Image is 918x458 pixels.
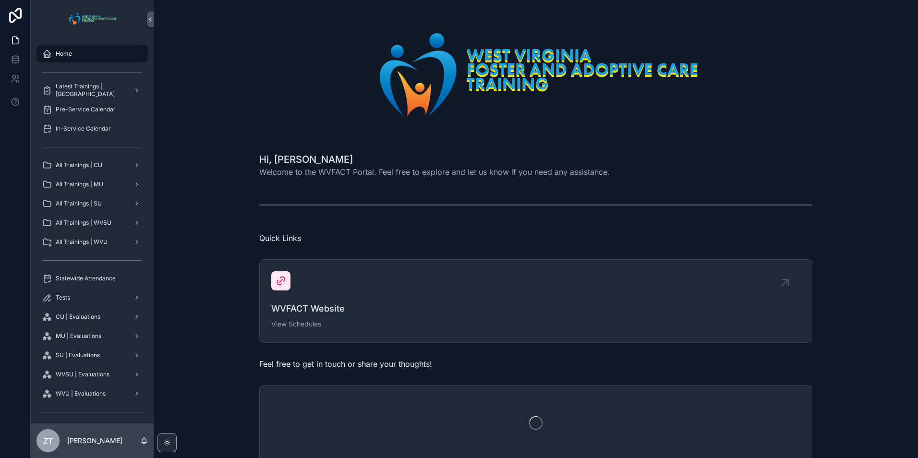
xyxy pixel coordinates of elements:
span: SU | Evaluations [56,351,100,359]
span: Welcome to the WVFACT Portal. Feel free to explore and let us know if you need any assistance. [259,166,610,178]
a: Statewide Attendance [36,270,148,287]
span: MU | Evaluations [56,332,101,340]
span: Home [56,50,72,58]
a: WVFACT WebsiteView Schedules [260,260,812,342]
a: In-Service Calendar [36,120,148,137]
span: Tests [56,294,70,301]
span: Pre-Service Calendar [56,106,116,113]
a: SU | Evaluations [36,347,148,364]
span: All Trainings | WVSU [56,219,111,227]
a: Latest Trainings | [GEOGRAPHIC_DATA] [36,82,148,99]
span: All Trainings | CU [56,161,102,169]
div: scrollable content [31,38,154,423]
img: 26288-LogoRetina.png [362,23,710,126]
span: WVSU | Evaluations [56,371,109,378]
span: Quick Links [259,233,301,243]
a: Tests [36,289,148,306]
span: Feel free to get in touch or share your thoughts! [259,359,432,369]
span: ZT [43,435,53,446]
a: Pre-Service Calendar [36,101,148,118]
h1: Hi, [PERSON_NAME] [259,153,610,166]
span: All Trainings | MU [56,181,103,188]
a: WVSU | Evaluations [36,366,148,383]
span: All Trainings | WVU [56,238,108,246]
span: View Schedules [271,319,800,329]
span: Statewide Attendance [56,275,116,282]
img: App logo [66,12,119,27]
a: Home [36,45,148,62]
p: [PERSON_NAME] [67,436,122,446]
a: All Trainings | SU [36,195,148,212]
span: WVFACT Website [271,302,800,315]
span: WVU | Evaluations [56,390,106,398]
a: All Trainings | WVSU [36,214,148,231]
a: CU | Evaluations [36,308,148,325]
span: All Trainings | SU [56,200,102,207]
a: All Trainings | MU [36,176,148,193]
a: WVU | Evaluations [36,385,148,402]
span: Latest Trainings | [GEOGRAPHIC_DATA] [56,83,126,98]
span: In-Service Calendar [56,125,111,133]
span: CU | Evaluations [56,313,100,321]
a: MU | Evaluations [36,327,148,345]
a: All Trainings | WVU [36,233,148,251]
a: All Trainings | CU [36,157,148,174]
